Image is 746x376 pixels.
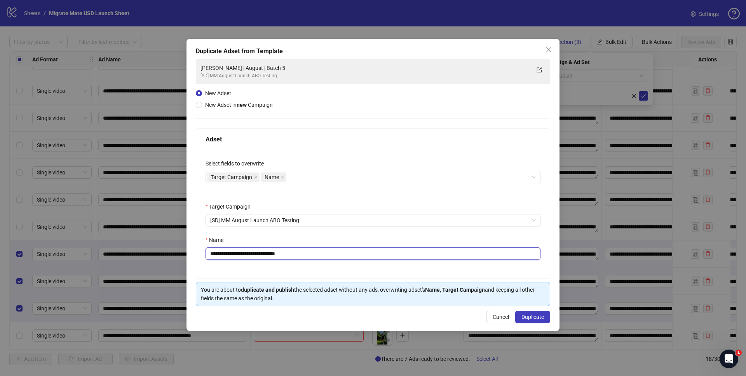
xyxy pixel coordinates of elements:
span: close [281,175,284,179]
label: Name [206,236,228,244]
span: Name [261,172,286,182]
span: close [254,175,258,179]
div: You are about to the selected adset without any ads, overwriting adset's and keeping all other fi... [201,285,545,303]
span: Cancel [493,314,509,320]
span: Duplicate [521,314,544,320]
span: Target Campaign [211,173,252,181]
span: [SD] MM August Launch ABO Testing [210,214,536,226]
span: 1 [736,350,742,356]
span: Name [265,173,279,181]
span: New Adset in Campaign [205,102,273,108]
button: Duplicate [515,311,550,323]
span: close [546,47,552,53]
label: Select fields to overwrite [206,159,269,168]
button: Cancel [486,311,515,323]
input: Name [206,247,540,260]
button: Close [542,44,555,56]
strong: duplicate and publish [241,287,294,293]
label: Target Campaign [206,202,256,211]
strong: new [237,102,247,108]
span: New Adset [205,90,231,96]
span: Target Campaign [207,172,260,182]
div: [PERSON_NAME] | August | Batch 5 [200,64,530,72]
div: [SD] MM August Launch ABO Testing [200,72,530,80]
div: Duplicate Adset from Template [196,47,550,56]
strong: Name, Target Campaign [425,287,485,293]
div: Adset [206,134,540,144]
span: export [537,67,542,73]
iframe: Intercom live chat [720,350,738,368]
